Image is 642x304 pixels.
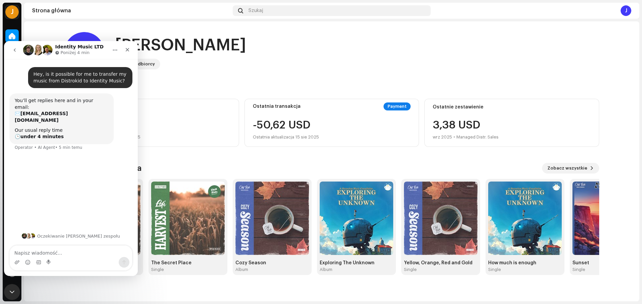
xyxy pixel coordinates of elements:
div: Ostatnia aktualizacja 10 paź 2025 [73,133,231,141]
textarea: Napisz wiadomość... [6,205,128,216]
span: Zobacz wszystkie [547,162,587,175]
div: Ostatnia aktualizacja 15 sie 2025 [253,133,319,141]
div: Yellow, Orange, Red and Gold [404,260,477,266]
div: Ostatnia transakcja [253,104,301,109]
img: 7476d572-8741-45b4-bb42-869f0e457a0a [488,182,562,255]
div: J [5,5,19,19]
div: You’ll get replies here and in your email: ✉️ [11,56,104,82]
re-o-card-value: Ostatnie zestawienie [424,99,599,147]
button: Selektor emotek [21,219,26,224]
img: 515e9a28-9ddf-4997-8b43-a1dbd8b3adb6 [320,182,393,255]
div: [PERSON_NAME] [115,35,246,56]
button: Start recording [42,219,48,224]
button: Zobacz wszystkie [542,163,599,174]
button: Wyślij wiadomość… [115,216,125,227]
div: Single [151,267,164,272]
div: Saldo [73,104,231,110]
div: Exploring The Unknown [320,260,393,266]
div: J [621,5,631,16]
re-o-card-value: Saldo [64,99,239,147]
div: Cozy Season [235,260,309,266]
div: Single [404,267,417,272]
iframe: Intercom live chat [4,284,20,300]
button: Selektor plików GIF [32,219,37,224]
span: Szukaj [248,8,263,13]
img: 3b88feba-c776-4cbd-b0b0-c899f76f6dc4 [235,182,309,255]
img: 22969b29-bb42-4ab4-8b01-4ebff2c4fc6b [404,182,477,255]
img: 1d2ab0cd-8ba8-4bf5-8010-97b056f65271 [151,182,225,255]
b: under 4 minutes [16,93,60,98]
img: Profile image for Ben [26,192,31,198]
div: Payment [384,102,411,110]
button: Załaduj załącznik [10,219,16,224]
div: Single [572,267,585,272]
img: Profile image for Ted [18,192,23,198]
div: You’ll get replies here and in your email:✉️[EMAIL_ADDRESS][DOMAIN_NAME]Our usual reply time🕒unde... [5,52,110,103]
div: Single [488,267,501,272]
div: The Secret Place [151,260,225,266]
div: • [453,133,455,141]
div: wrz 2025 [433,133,452,141]
b: [EMAIL_ADDRESS][DOMAIN_NAME] [11,70,64,82]
div: Operator mówi… [5,52,128,118]
img: Profile image for Jessica [22,192,27,198]
div: How much is enough [488,260,562,266]
div: Ostatnie zestawienie [433,104,591,110]
div: Oczekiwanie [PERSON_NAME] zespołu [7,192,127,198]
div: Album [235,267,248,272]
div: Managed Distr. Sales [456,133,499,141]
div: J [64,32,104,72]
div: Operator • AI Agent • 5 min temu [11,104,78,108]
div: Our usual reply time 🕒 [11,86,104,99]
iframe: Intercom live chat [4,41,138,276]
div: Strona główna [32,8,230,13]
div: Album [320,267,332,272]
